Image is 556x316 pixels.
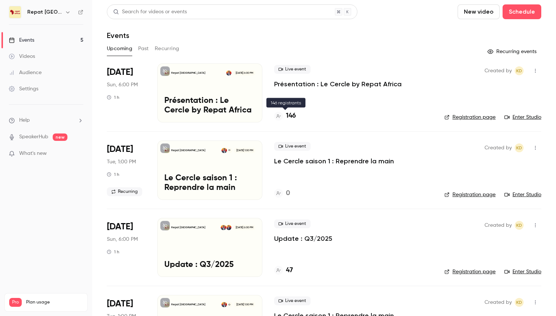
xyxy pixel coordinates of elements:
span: Kara Diaby [515,298,524,307]
button: Upcoming [107,43,132,55]
span: [DATE] 6:00 PM [233,70,255,76]
button: New video [458,4,500,19]
div: Audience [9,69,42,76]
span: [DATE] 1:00 PM [234,148,255,153]
p: Repat [GEOGRAPHIC_DATA] [171,71,205,75]
span: Created by [485,143,512,152]
span: new [53,133,67,141]
span: Kara Diaby [515,66,524,75]
span: Kara Diaby [515,221,524,230]
img: Repat Africa [9,6,21,18]
p: Repat [GEOGRAPHIC_DATA] [171,149,205,152]
span: [DATE] 1:00 PM [234,302,255,307]
button: Schedule [503,4,541,19]
span: Sun, 6:00 PM [107,236,138,243]
div: 1 h [107,171,119,177]
span: [DATE] 6:00 PM [233,225,255,230]
span: KD [516,221,522,230]
a: 146 [274,111,296,121]
div: O [227,147,232,153]
div: Settings [9,85,38,93]
button: Recurring [155,43,179,55]
a: 47 [274,265,293,275]
a: Registration page [444,114,496,121]
span: Tue, 1:00 PM [107,158,136,166]
h4: 146 [286,111,296,121]
p: Repat [GEOGRAPHIC_DATA] [171,226,205,229]
img: Kara Diaby [221,148,227,153]
a: SpeakerHub [19,133,48,141]
a: Update : Q3/2025Repat [GEOGRAPHIC_DATA]Mounir TelkassKara Diaby[DATE] 6:00 PMUpdate : Q3/2025 [157,218,262,277]
button: Recurring events [484,46,541,58]
a: Registration page [444,191,496,198]
span: Kara Diaby [515,143,524,152]
p: Présentation : Le Cercle by Repat Africa [164,96,255,115]
h6: Repat [GEOGRAPHIC_DATA] [27,8,62,16]
span: Live event [274,296,311,305]
div: O [227,302,232,308]
div: Sep 14 Sun, 8:00 PM (Europe/Brussels) [107,63,146,122]
span: KD [516,143,522,152]
span: KD [516,66,522,75]
span: Live event [274,142,311,151]
div: Sep 28 Sun, 8:00 PM (Europe/Brussels) [107,218,146,277]
h4: 0 [286,188,290,198]
span: [DATE] [107,66,133,78]
span: Live event [274,65,311,74]
p: Le Cercle saison 1 : Reprendre la main [164,174,255,193]
span: KD [516,298,522,307]
span: Help [19,117,30,124]
a: 0 [274,188,290,198]
div: 1 h [107,94,119,100]
span: Created by [485,298,512,307]
a: Enter Studio [504,114,541,121]
span: Plan usage [26,299,83,305]
a: Présentation : Le Cercle by Repat Africa [274,80,402,88]
div: Search for videos or events [113,8,187,16]
h1: Events [107,31,129,40]
button: Past [138,43,149,55]
div: Sep 23 Tue, 1:00 PM (Africa/Abidjan) [107,140,146,199]
div: Events [9,37,34,44]
h4: 47 [286,265,293,275]
div: Videos [9,53,35,60]
a: Le Cercle saison 1 : Reprendre la main [274,157,394,166]
a: Registration page [444,268,496,275]
a: Enter Studio [504,268,541,275]
div: 1 h [107,249,119,255]
span: What's new [19,150,47,157]
a: Update : Q3/2025 [274,234,332,243]
span: [DATE] [107,221,133,233]
span: Recurring [107,187,142,196]
span: Sun, 6:00 PM [107,81,138,88]
a: Enter Studio [504,191,541,198]
span: [DATE] [107,298,133,310]
span: Live event [274,219,311,228]
a: Le Cercle saison 1 : Reprendre la mainRepat [GEOGRAPHIC_DATA]OKara Diaby[DATE] 1:00 PMLe Cercle s... [157,140,262,199]
img: Mounir Telkass [226,225,231,230]
span: Created by [485,221,512,230]
p: Repat [GEOGRAPHIC_DATA] [171,303,205,306]
li: help-dropdown-opener [9,117,83,124]
span: Created by [485,66,512,75]
span: [DATE] [107,143,133,155]
p: Update : Q3/2025 [164,260,255,270]
iframe: Noticeable Trigger [74,150,83,157]
span: Pro [9,298,22,307]
img: Kara Diaby [221,302,227,307]
img: Kara Diaby [226,70,231,76]
a: Présentation : Le Cercle by Repat AfricaRepat [GEOGRAPHIC_DATA]Kara Diaby[DATE] 6:00 PMPrésentati... [157,63,262,122]
img: Kara Diaby [221,225,226,230]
